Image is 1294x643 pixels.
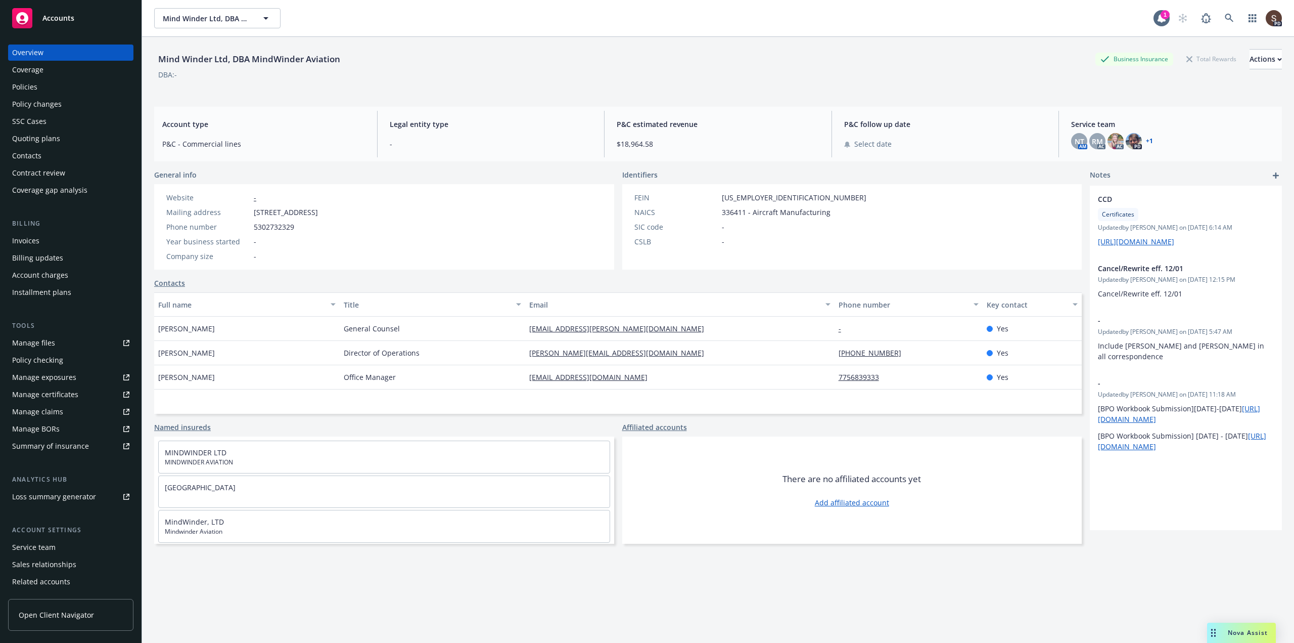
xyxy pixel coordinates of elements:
div: Manage claims [12,404,63,420]
a: Accounts [8,4,133,32]
div: Summary of insurance [12,438,89,454]
button: Actions [1250,49,1282,69]
div: Tools [8,321,133,331]
span: - [1098,315,1247,326]
a: Policy changes [8,96,133,112]
div: DBA: - [158,69,177,80]
div: SIC code [634,222,718,232]
a: Start snowing [1173,8,1193,28]
button: Title [340,292,525,317]
a: Installment plans [8,284,133,301]
span: Select date [854,139,892,149]
a: Manage certificates [8,387,133,403]
a: Summary of insurance [8,438,133,454]
span: There are no affiliated accounts yet [782,473,921,485]
span: Updated by [PERSON_NAME] on [DATE] 12:15 PM [1098,275,1274,284]
button: Full name [154,292,340,317]
span: Account type [162,119,365,130]
div: NAICS [634,207,718,218]
span: Yes [997,372,1008,382]
p: [BPO Workbook Submission] [DATE] - [DATE] [1098,431,1274,452]
span: General Counsel [344,323,400,334]
img: photo [1126,133,1142,149]
span: [PERSON_NAME] [158,323,215,334]
span: - [254,251,256,262]
a: MINDWINDER LTD [165,448,226,457]
div: Installment plans [12,284,71,301]
a: Overview [8,45,133,61]
button: Key contact [983,292,1082,317]
div: Mailing address [166,207,250,218]
a: Add affiliated account [815,497,889,508]
span: CCD [1098,194,1247,204]
span: Updated by [PERSON_NAME] on [DATE] 5:47 AM [1098,327,1274,336]
div: Invoices [12,233,39,249]
div: -Updatedby [PERSON_NAME] on [DATE] 11:18 AM[BPO Workbook Submission][DATE]-[DATE][URL][DOMAIN_NAM... [1090,370,1282,460]
div: Loss summary generator [12,489,96,505]
a: Policies [8,79,133,95]
span: - [1098,378,1247,389]
div: Key contact [987,299,1067,310]
a: Manage exposures [8,369,133,385]
div: Manage certificates [12,387,78,403]
img: photo [1107,133,1124,149]
div: Business Insurance [1095,53,1173,65]
button: Email [525,292,835,317]
a: Named insureds [154,422,211,433]
a: Affiliated accounts [622,422,687,433]
span: Office Manager [344,372,396,382]
div: Company size [166,251,250,262]
a: Manage claims [8,404,133,420]
span: Legal entity type [390,119,592,130]
div: Manage BORs [12,421,60,437]
div: Related accounts [12,574,70,590]
span: Cancel/Rewrite eff. 12/01 [1098,289,1182,298]
span: [US_EMPLOYER_IDENTIFICATION_NUMBER] [722,192,866,203]
a: Sales relationships [8,556,133,573]
div: -Updatedby [PERSON_NAME] on [DATE] 5:47 AMInclude [PERSON_NAME] and [PERSON_NAME] in all correspo... [1090,307,1282,370]
span: Notes [1090,169,1111,182]
a: Contract review [8,165,133,181]
span: Accounts [42,14,74,22]
div: Policy checking [12,352,63,368]
div: Policy changes [12,96,62,112]
a: Loss summary generator [8,489,133,505]
a: Related accounts [8,574,133,590]
button: Mind Winder Ltd, DBA MindWinder Aviation [154,8,281,28]
a: +1 [1146,138,1153,144]
span: - [254,236,256,247]
div: Account charges [12,267,68,283]
div: Title [344,299,510,310]
div: Overview [12,45,43,61]
div: Coverage [12,62,43,78]
div: Full name [158,299,325,310]
div: Policies [12,79,37,95]
div: FEIN [634,192,718,203]
div: Analytics hub [8,475,133,485]
a: Service team [8,539,133,555]
span: [PERSON_NAME] [158,372,215,382]
a: - [839,324,849,333]
a: [GEOGRAPHIC_DATA] [165,483,236,492]
span: Nova Assist [1228,628,1268,637]
div: CSLB [634,236,718,247]
span: General info [154,169,197,180]
span: Updated by [PERSON_NAME] on [DATE] 6:14 AM [1098,223,1274,232]
a: [PERSON_NAME][EMAIL_ADDRESS][DOMAIN_NAME] [529,348,712,358]
span: Cancel/Rewrite eff. 12/01 [1098,263,1247,274]
a: 7756839333 [839,372,887,382]
a: [PHONE_NUMBER] [839,348,909,358]
div: Contacts [12,148,41,164]
button: Nova Assist [1207,623,1276,643]
a: Switch app [1242,8,1263,28]
span: NT [1075,136,1084,147]
div: Sales relationships [12,556,76,573]
span: P&C follow up date [844,119,1047,130]
a: SSC Cases [8,113,133,130]
a: Policy checking [8,352,133,368]
span: Yes [997,323,1008,334]
a: Report a Bug [1196,8,1216,28]
p: [BPO Workbook Submission][DATE]-[DATE] [1098,403,1274,424]
a: Search [1219,8,1239,28]
span: 336411 - Aircraft Manufacturing [722,207,830,218]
